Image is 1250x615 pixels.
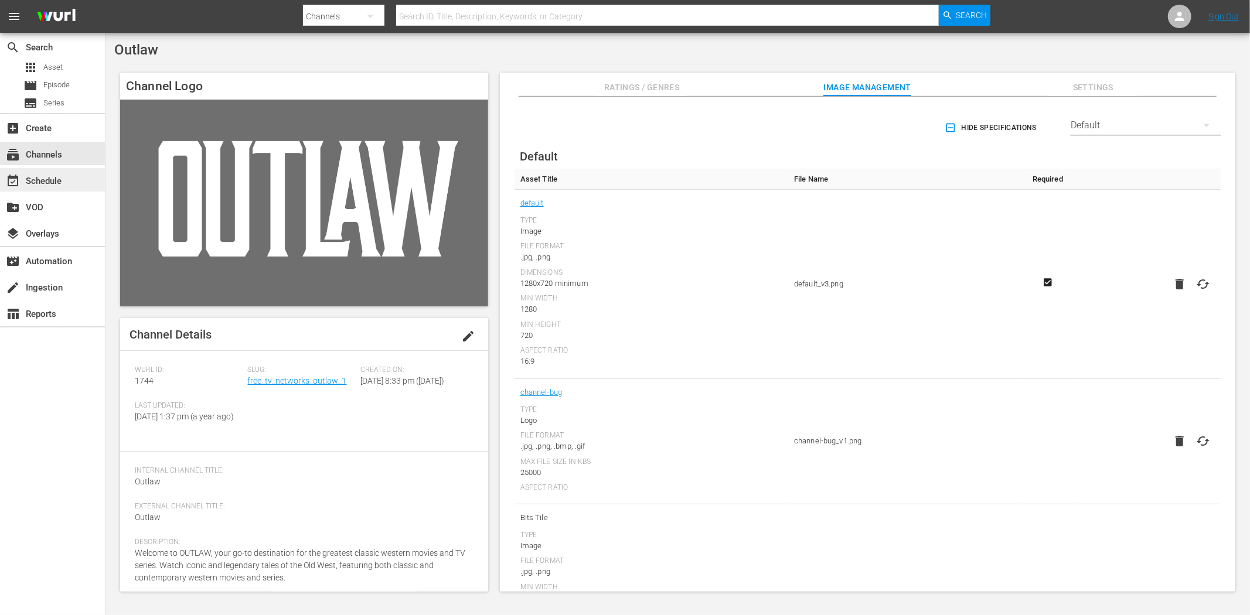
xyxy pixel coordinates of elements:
[520,440,782,452] div: .jpg, .png, .bmp, .gif
[130,327,212,341] span: Channel Details
[135,365,242,375] span: Wurl ID:
[135,502,468,511] span: External Channel Title:
[520,531,782,540] div: Type
[1019,169,1077,190] th: Required
[6,200,20,214] span: VOD
[135,401,242,411] span: Last Updated:
[788,379,1019,504] td: channel-bug_v1.png
[6,227,20,241] span: Overlays
[1041,277,1055,288] svg: Required
[520,583,782,592] div: Min Width
[520,268,782,278] div: Dimensions
[6,148,20,162] span: Channels
[114,42,158,58] span: Outlaw
[135,477,161,486] span: Outlaw
[520,278,782,289] div: 1280x720 minimum
[520,385,563,400] a: channel-bug
[248,376,347,385] a: free_tv_networks_outlaw_1
[135,412,234,421] span: [DATE] 1:37 pm (a year ago)
[6,174,20,188] span: Schedule
[6,254,20,268] span: Automation
[23,96,38,110] span: Series
[520,196,544,211] a: default
[520,149,558,163] span: Default
[520,330,782,341] div: 720
[520,556,782,566] div: File Format
[120,73,488,100] h4: Channel Logo
[1049,80,1137,95] span: Settings
[23,60,38,74] span: Asset
[6,40,20,54] span: Search
[1071,109,1221,142] div: Default
[6,307,20,321] span: Reports
[6,281,20,295] span: Ingestion
[520,483,782,493] div: Aspect Ratio
[43,97,64,109] span: Series
[520,457,782,467] div: Max File Size In Kbs
[520,251,782,263] div: .jpg, .png
[43,79,70,91] span: Episode
[520,540,782,552] div: Image
[823,80,911,95] span: Image Management
[6,121,20,135] span: Create
[520,320,782,330] div: Min Height
[520,303,782,315] div: 1280
[520,467,782,479] div: 25000
[135,548,465,582] span: Welcome to OUTLAW, your go-to destination for the greatest classic western movies and TV series. ...
[1208,12,1239,21] a: Sign Out
[360,365,468,375] span: Created On:
[598,80,686,95] span: Ratings / Genres
[515,169,788,190] th: Asset Title
[360,376,444,385] span: [DATE] 8:33 pm ([DATE])
[28,3,84,30] img: ans4CAIJ8jUAAAAAAAAAAAAAAAAAAAAAAAAgQb4GAAAAAAAAAAAAAAAAAAAAAAAAJMjXAAAAAAAAAAAAAAAAAAAAAAAAgAT5G...
[135,538,468,547] span: Description:
[248,365,355,375] span: Slug:
[956,5,987,26] span: Search
[788,169,1019,190] th: File Name
[520,566,782,578] div: .jpg, .png
[520,356,782,367] div: 16:9
[454,322,482,350] button: edit
[520,216,782,225] div: Type
[135,376,154,385] span: 1744
[7,9,21,23] span: menu
[23,78,38,93] span: Episode
[520,346,782,356] div: Aspect Ratio
[939,5,990,26] button: Search
[947,122,1037,134] span: Hide Specifications
[520,431,782,440] div: File Format
[120,100,488,306] img: Outlaw
[520,225,782,237] div: Image
[520,242,782,251] div: File Format
[520,592,782,604] div: 470
[135,512,161,522] span: Outlaw
[520,405,782,415] div: Type
[788,190,1019,379] td: default_v3.png
[520,294,782,303] div: Min Width
[1041,592,1055,602] svg: Required
[461,329,475,343] span: edit
[43,61,63,73] span: Asset
[520,510,782,525] span: Bits Tile
[520,415,782,426] div: Logo
[135,466,468,476] span: Internal Channel Title:
[942,111,1041,144] button: Hide Specifications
